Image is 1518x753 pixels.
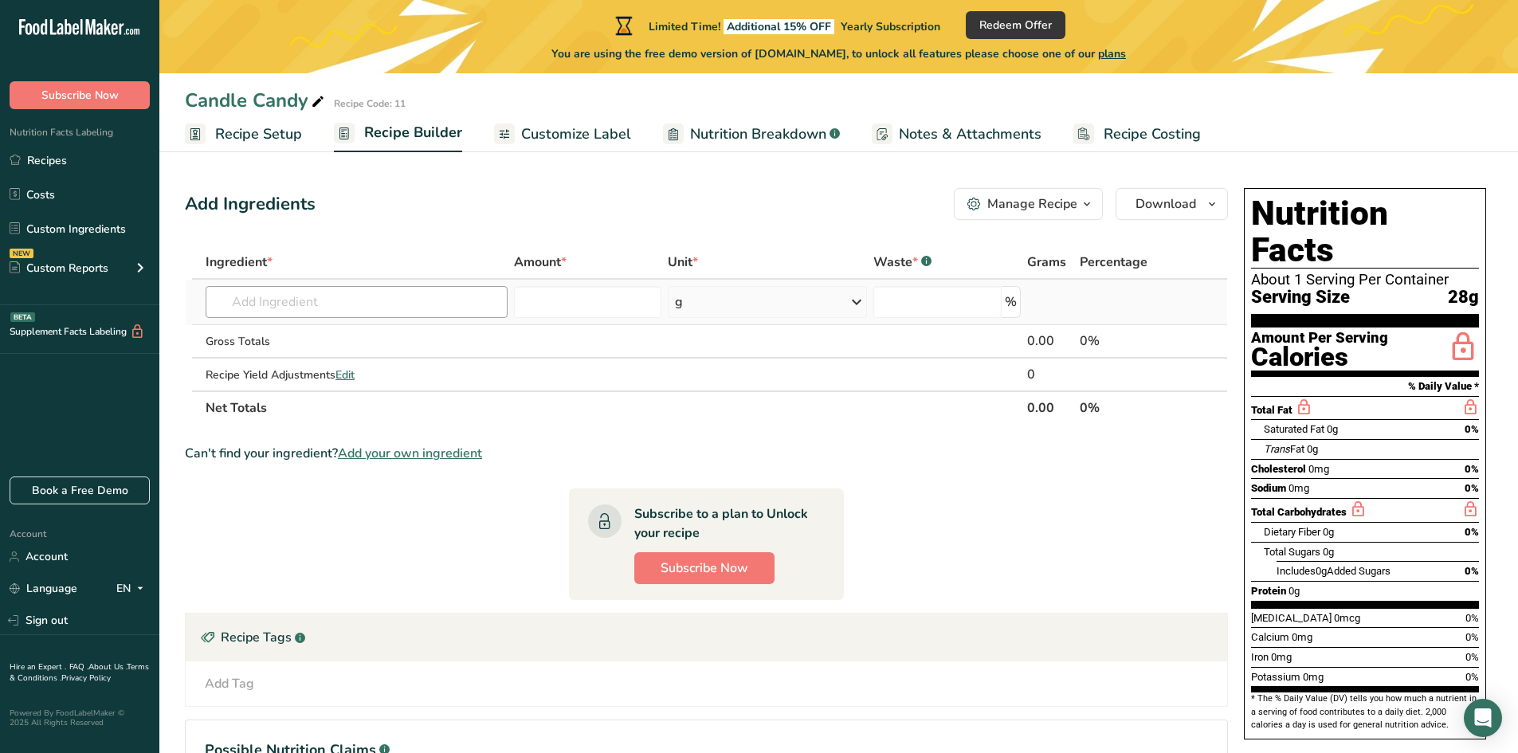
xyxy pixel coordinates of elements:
a: Terms & Conditions . [10,661,149,684]
span: Percentage [1080,253,1147,272]
button: Subscribe Now [10,81,150,109]
span: 0mg [1308,463,1329,475]
th: 0% [1077,390,1180,424]
span: 0mg [1303,671,1324,683]
span: Total Carbohydrates [1251,506,1347,518]
span: Subscribe Now [661,559,748,578]
th: 0.00 [1024,390,1076,424]
div: EN [116,579,150,598]
span: [MEDICAL_DATA] [1251,612,1332,624]
span: Fat [1264,443,1304,455]
span: 0% [1465,526,1479,538]
span: Sodium [1251,482,1286,494]
div: Powered By FoodLabelMaker © 2025 All Rights Reserved [10,708,150,728]
a: Hire an Expert . [10,661,66,673]
a: Privacy Policy [61,673,111,684]
a: Nutrition Breakdown [663,116,840,152]
span: 0% [1465,482,1479,494]
span: 0% [1465,651,1479,663]
button: Manage Recipe [954,188,1103,220]
div: Recipe Yield Adjustments [206,367,508,383]
span: Protein [1251,585,1286,597]
span: 0g [1327,423,1338,435]
span: Recipe Setup [215,124,302,145]
div: Calories [1251,346,1388,369]
span: 0% [1465,612,1479,624]
span: 0g [1307,443,1318,455]
div: Custom Reports [10,260,108,276]
a: About Us . [88,661,127,673]
div: Open Intercom Messenger [1464,699,1502,737]
span: Dietary Fiber [1264,526,1320,538]
a: FAQ . [69,661,88,673]
span: Yearly Subscription [841,19,940,34]
span: You are using the free demo version of [DOMAIN_NAME], to unlock all features please choose one of... [551,45,1126,62]
span: Unit [668,253,698,272]
span: Edit [335,367,355,382]
span: Additional 15% OFF [724,19,834,34]
span: 0mg [1292,631,1312,643]
span: Subscribe Now [41,87,119,104]
div: About 1 Serving Per Container [1251,272,1479,288]
a: Book a Free Demo [10,477,150,504]
input: Add Ingredient [206,286,508,318]
span: Add your own ingredient [338,444,482,463]
span: Ingredient [206,253,273,272]
div: Add Tag [205,674,254,693]
div: Recipe Code: 11 [334,96,406,111]
span: Total Sugars [1264,546,1320,558]
a: Notes & Attachments [872,116,1041,152]
span: 0mcg [1334,612,1360,624]
div: NEW [10,249,33,258]
div: Subscribe to a plan to Unlock your recipe [634,504,812,543]
button: Redeem Offer [966,11,1065,39]
div: Can't find your ingredient? [185,444,1228,463]
div: Recipe Tags [186,614,1227,661]
span: Recipe Builder [364,122,462,143]
span: Customize Label [521,124,631,145]
span: Amount [514,253,567,272]
span: 0mg [1289,482,1309,494]
span: 0% [1465,463,1479,475]
button: Subscribe Now [634,552,775,584]
div: Amount Per Serving [1251,331,1388,346]
th: Net Totals [202,390,1024,424]
a: Recipe Builder [334,115,462,153]
a: Recipe Costing [1073,116,1201,152]
span: Total Fat [1251,404,1292,416]
span: Notes & Attachments [899,124,1041,145]
span: Includes Added Sugars [1277,565,1391,577]
span: 0g [1323,546,1334,558]
button: Download [1116,188,1228,220]
span: Redeem Offer [979,17,1052,33]
span: Grams [1027,253,1066,272]
span: 0g [1289,585,1300,597]
i: Trans [1264,443,1290,455]
a: Customize Label [494,116,631,152]
span: Cholesterol [1251,463,1306,475]
span: 0% [1465,565,1479,577]
span: 0g [1316,565,1327,577]
div: 0 [1027,365,1073,384]
h1: Nutrition Facts [1251,195,1479,269]
div: Limited Time! [612,16,940,35]
span: 0mg [1271,651,1292,663]
div: BETA [10,312,35,322]
span: 0% [1465,423,1479,435]
div: Manage Recipe [987,194,1077,214]
div: 0.00 [1027,331,1073,351]
div: 0% [1080,331,1177,351]
span: Serving Size [1251,288,1350,308]
span: Saturated Fat [1264,423,1324,435]
span: Iron [1251,651,1269,663]
div: Waste [873,253,932,272]
span: 0g [1323,526,1334,538]
span: plans [1098,46,1126,61]
span: Download [1136,194,1196,214]
span: 28g [1448,288,1479,308]
span: Potassium [1251,671,1300,683]
span: 0% [1465,631,1479,643]
a: Language [10,575,77,602]
a: Recipe Setup [185,116,302,152]
div: Gross Totals [206,333,508,350]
